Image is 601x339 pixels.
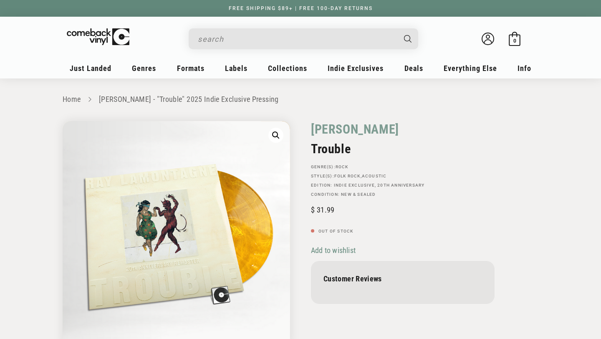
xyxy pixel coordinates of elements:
[311,164,495,169] p: GENRE(S):
[99,95,279,104] a: [PERSON_NAME] - "Trouble" 2025 Indie Exclusive Pressing
[189,28,418,49] div: Search
[177,64,205,73] span: Formats
[336,164,348,169] a: Rock
[311,142,495,156] h2: Trouble
[311,174,495,179] p: STYLE(S): ,
[404,64,423,73] span: Deals
[397,28,419,49] button: Search
[323,274,482,283] p: Customer Reviews
[268,64,307,73] span: Collections
[334,183,375,187] a: Indie Exclusive
[328,64,384,73] span: Indie Exclusives
[311,245,358,255] button: Add to wishlist
[311,192,495,197] p: Condition: New & Sealed
[225,64,247,73] span: Labels
[311,121,399,137] a: [PERSON_NAME]
[220,5,381,11] a: FREE SHIPPING $89+ | FREE 100-DAY RETURNS
[63,94,538,106] nav: breadcrumbs
[311,183,495,188] p: Edition: , 20th Anniversary
[444,64,497,73] span: Everything Else
[362,174,387,178] a: Acoustic
[198,30,396,48] input: search
[518,64,531,73] span: Info
[63,95,81,104] a: Home
[132,64,156,73] span: Genres
[311,205,334,214] span: 31.99
[334,174,361,178] a: Folk Rock
[311,229,495,234] p: Out of stock
[311,246,356,255] span: Add to wishlist
[70,64,111,73] span: Just Landed
[311,205,315,214] span: $
[513,38,516,44] span: 0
